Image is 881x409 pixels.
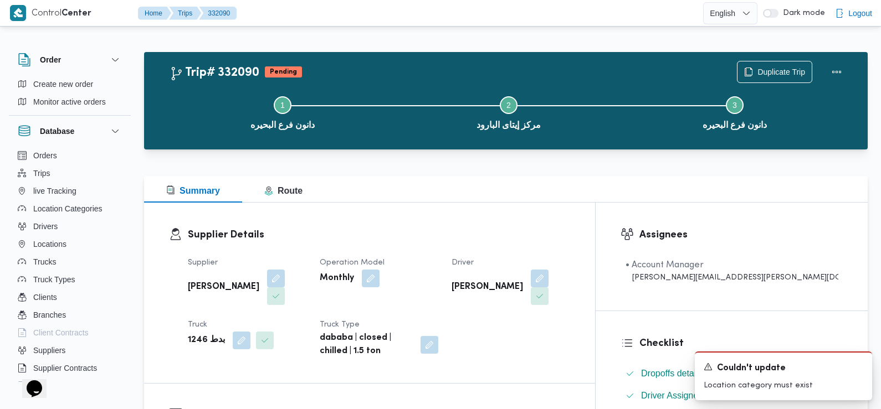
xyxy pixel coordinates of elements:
button: Clients [13,288,126,306]
span: Driver Assigned [641,389,703,402]
button: Database [18,125,122,138]
span: live Tracking [33,184,76,198]
button: Duplicate Trip [737,61,812,83]
button: Create new order [13,75,126,93]
button: Actions [826,61,848,83]
div: Notification [704,361,863,375]
iframe: chat widget [11,365,47,398]
button: Truck Types [13,271,126,288]
b: [PERSON_NAME] [188,281,259,294]
span: 2 [506,101,511,110]
button: Trips [169,7,201,20]
span: Logout [848,7,872,20]
span: Dropoffs details entered [641,369,735,378]
span: Orders [33,149,57,162]
span: دانون فرع البحيره [250,118,315,132]
button: Driver Assigned [621,387,843,405]
span: Route [264,186,303,195]
button: Branches [13,306,126,324]
button: Order [18,53,122,66]
h3: Checklist [639,336,843,351]
span: مركز إيتاى البارود [477,118,541,132]
b: dababa | closed | chilled | 1.5 ton [320,332,413,358]
span: Dark mode [778,9,825,18]
h3: Database [40,125,74,138]
span: 3 [733,101,737,110]
span: Couldn't update [717,362,786,375]
b: Monthly [320,272,354,285]
span: Driver [452,259,474,266]
button: Trucks [13,253,126,271]
button: Locations [13,235,126,253]
div: Order [9,75,131,115]
h3: Order [40,53,61,66]
span: Truck Type [320,321,360,328]
button: دانون فرع البحيره [622,83,848,141]
div: • Account Manager [626,258,838,272]
span: Pending [265,66,302,77]
span: Suppliers [33,344,65,357]
span: Duplicate Trip [757,65,805,79]
b: Center [62,9,91,18]
span: Drivers [33,220,58,233]
button: Location Categories [13,200,126,218]
span: Branches [33,308,66,322]
span: Supplier Contracts [33,361,97,375]
span: • Account Manager abdallah.mohamed@illa.com.eg [626,258,838,283]
button: Devices [13,377,126,395]
span: Supplier [188,259,218,266]
b: Pending [270,69,297,75]
span: Summary [166,186,220,195]
h3: Supplier Details [188,227,570,242]
button: Monitor active orders [13,93,126,111]
button: Suppliers [13,341,126,359]
button: Logout [831,2,877,24]
span: Create new order [33,77,93,91]
button: Drivers [13,218,126,235]
span: Client Contracts [33,326,89,339]
span: Dropoffs details entered [641,367,735,380]
span: Driver Assigned [641,391,703,400]
p: Location category must exist [704,380,863,391]
b: [PERSON_NAME] [452,281,523,294]
span: Location Categories [33,202,103,215]
button: Supplier Contracts [13,359,126,377]
button: مركز إيتاى البارود [396,83,622,141]
span: Clients [33,291,57,304]
div: [PERSON_NAME][EMAIL_ADDRESS][PERSON_NAME][DOMAIN_NAME] [626,272,838,283]
img: X8yXhbKr1z7QwAAAABJRU5ErkJggg== [10,5,26,21]
h3: Assignees [639,227,843,242]
b: بدط 1246 [188,334,225,347]
button: Dropoffs details entered [621,365,843,382]
span: 1 [280,101,285,110]
span: Trips [33,167,50,180]
h2: Trip# 332090 [170,66,259,80]
span: Devices [33,379,61,392]
button: Client Contracts [13,324,126,341]
span: Monitor active orders [33,95,106,108]
button: Trips [13,164,126,182]
span: Truck Types [33,273,75,286]
span: Operation Model [320,259,385,266]
div: Database [9,147,131,386]
span: Truck [188,321,207,328]
button: live Tracking [13,182,126,200]
span: Trucks [33,255,56,268]
button: Orders [13,147,126,164]
button: 332090 [199,7,237,20]
span: دانون فرع البحيره [703,118,767,132]
button: Home [138,7,171,20]
span: Locations [33,237,66,251]
button: دانون فرع البحيره [170,83,396,141]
